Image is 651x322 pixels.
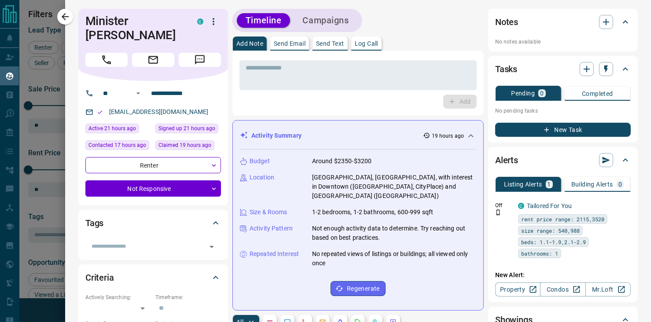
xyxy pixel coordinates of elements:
button: Open [206,241,218,253]
div: Tasks [495,59,631,80]
p: Timeframe: [155,293,221,301]
span: Signed up 21 hours ago [158,124,215,133]
div: Criteria [85,267,221,288]
button: Open [133,88,143,99]
p: Pending [511,90,535,96]
p: Completed [582,91,613,97]
h2: Tasks [495,62,517,76]
h1: Minister [PERSON_NAME] [85,14,184,42]
div: Sat Sep 13 2025 [155,140,221,153]
div: Tags [85,212,221,234]
span: bathrooms: 1 [521,249,558,258]
span: Message [179,53,221,67]
p: Actively Searching: [85,293,151,301]
button: New Task [495,123,631,137]
p: Not enough activity data to determine. Try reaching out based on best practices. [312,224,476,242]
span: size range: 540,988 [521,226,580,235]
p: 0 [618,181,622,187]
span: beds: 1.1-1.9,2.1-2.9 [521,238,586,246]
button: Regenerate [331,281,386,296]
p: New Alert: [495,271,631,280]
p: 1-2 bedrooms, 1-2 bathrooms, 600-999 sqft [312,208,433,217]
p: Off [495,201,513,209]
p: Activity Pattern [250,224,293,233]
svg: Email Valid [97,109,103,115]
h2: Alerts [495,153,518,167]
div: Sat Sep 13 2025 [85,140,151,153]
p: No repeated views of listings or buildings; all viewed only once [312,249,476,268]
p: Send Email [274,40,305,47]
svg: Push Notification Only [495,209,501,216]
p: 19 hours ago [432,132,464,140]
span: Active 21 hours ago [88,124,136,133]
span: Claimed 19 hours ago [158,141,211,150]
p: Location [250,173,274,182]
span: Contacted 17 hours ago [88,141,146,150]
button: Timeline [237,13,291,28]
a: Tailored For You [527,202,572,209]
span: Call [85,53,128,67]
p: Listing Alerts [504,181,542,187]
p: Add Note [236,40,263,47]
div: Sat Sep 13 2025 [155,124,221,136]
p: No notes available [495,38,631,46]
button: Campaigns [294,13,357,28]
p: No pending tasks [495,104,631,117]
div: condos.ca [518,203,524,209]
a: Condos [540,282,585,296]
div: Sat Sep 13 2025 [85,124,151,136]
div: Activity Summary19 hours ago [240,128,476,144]
span: rent price range: 2115,3520 [521,215,604,223]
span: Email [132,53,174,67]
h2: Criteria [85,271,114,285]
div: Renter [85,157,221,173]
div: Not Responsive [85,180,221,197]
p: Activity Summary [251,131,302,140]
a: Mr.Loft [585,282,631,296]
div: Alerts [495,150,631,171]
a: Property [495,282,541,296]
p: [GEOGRAPHIC_DATA], [GEOGRAPHIC_DATA], with interest in Downtown ([GEOGRAPHIC_DATA], CityPlace) an... [312,173,476,201]
h2: Notes [495,15,518,29]
p: Building Alerts [571,181,613,187]
p: Log Call [355,40,378,47]
h2: Tags [85,216,103,230]
p: Around $2350-$3200 [312,157,371,166]
p: 0 [540,90,544,96]
p: 1 [548,181,551,187]
a: [EMAIL_ADDRESS][DOMAIN_NAME] [109,108,209,115]
p: Size & Rooms [250,208,287,217]
div: condos.ca [197,18,203,25]
p: Budget [250,157,270,166]
p: Send Text [316,40,344,47]
div: Notes [495,11,631,33]
p: Repeated Interest [250,249,299,259]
